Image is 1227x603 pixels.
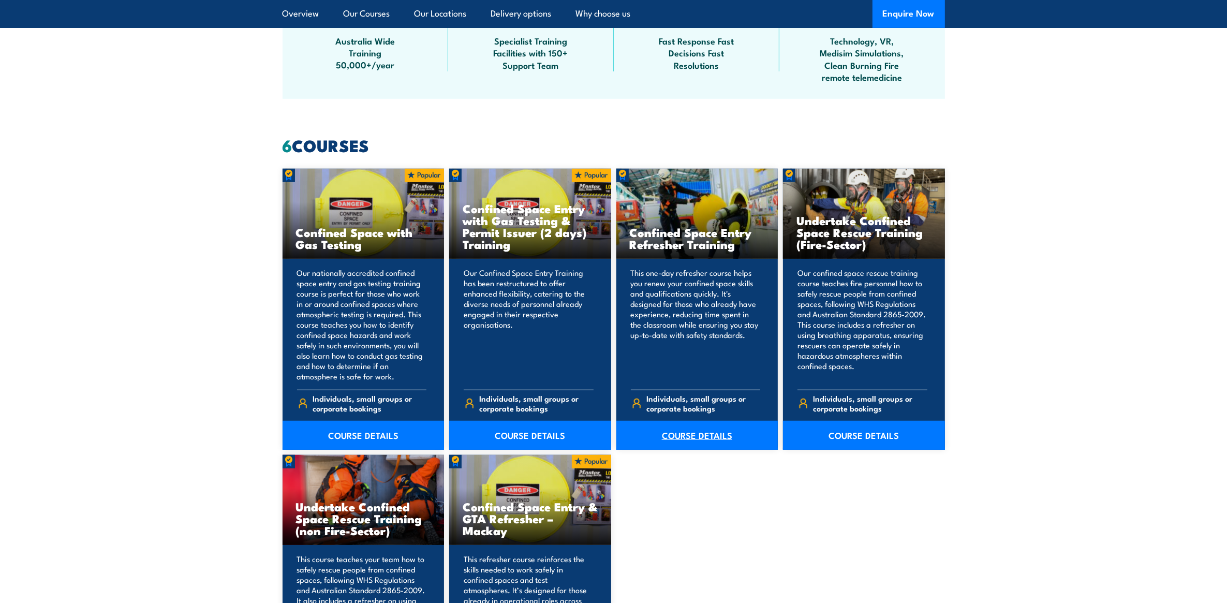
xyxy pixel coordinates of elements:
[319,35,412,71] span: Australia Wide Training 50,000+/year
[480,393,594,413] span: Individuals, small groups or corporate bookings
[463,501,598,536] h3: Confined Space Entry & GTA Refresher – Mackay
[796,214,932,250] h3: Undertake Confined Space Rescue Training (Fire-Sector)
[297,268,427,381] p: Our nationally accredited confined space entry and gas testing training course is perfect for tho...
[484,35,578,71] span: Specialist Training Facilities with 150+ Support Team
[464,268,594,381] p: Our Confined Space Entry Training has been restructured to offer enhanced flexibility, catering t...
[296,226,431,250] h3: Confined Space with Gas Testing
[283,421,445,450] a: COURSE DETAILS
[313,393,426,413] span: Individuals, small groups or corporate bookings
[463,202,598,250] h3: Confined Space Entry with Gas Testing & Permit Issuer (2 days) Training
[783,421,945,450] a: COURSE DETAILS
[650,35,743,71] span: Fast Response Fast Decisions Fast Resolutions
[296,501,431,536] h3: Undertake Confined Space Rescue Training (non Fire-Sector)
[631,268,761,381] p: This one-day refresher course helps you renew your confined space skills and qualifications quick...
[283,132,292,158] strong: 6
[646,393,760,413] span: Individuals, small groups or corporate bookings
[449,421,611,450] a: COURSE DETAILS
[797,268,927,381] p: Our confined space rescue training course teaches fire personnel how to safely rescue people from...
[630,226,765,250] h3: Confined Space Entry Refresher Training
[814,393,927,413] span: Individuals, small groups or corporate bookings
[616,421,778,450] a: COURSE DETAILS
[816,35,909,83] span: Technology, VR, Medisim Simulations, Clean Burning Fire remote telemedicine
[283,138,945,152] h2: COURSES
